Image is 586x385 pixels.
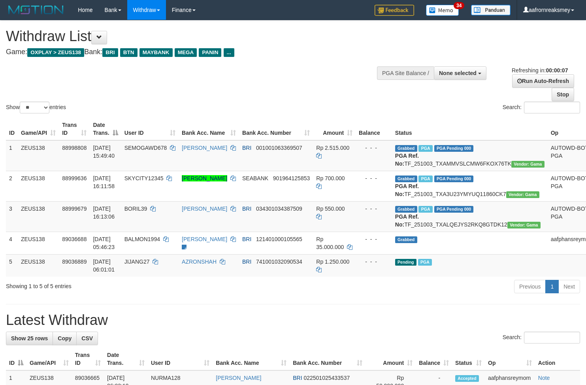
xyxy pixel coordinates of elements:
[512,67,568,74] span: Refreshing in:
[18,254,59,277] td: ZEUS138
[392,118,548,140] th: Status
[471,5,511,15] img: panduan.png
[256,206,302,212] span: Copy 034301034387509 to clipboard
[434,176,474,182] span: PGA Pending
[93,175,115,189] span: [DATE] 16:11:58
[104,348,148,370] th: Date Trans.: activate to sort column ascending
[503,102,580,113] label: Search:
[6,4,66,16] img: MOTION_logo.png
[124,145,167,151] span: SEMOGAWD678
[124,206,147,212] span: BORIL39
[434,206,474,213] span: PGA Pending
[535,348,580,370] th: Action
[359,235,389,243] div: - - -
[538,375,550,381] a: Note
[416,348,452,370] th: Balance: activate to sort column ascending
[182,206,227,212] a: [PERSON_NAME]
[395,236,417,243] span: Grabbed
[216,375,261,381] a: [PERSON_NAME]
[93,236,115,250] span: [DATE] 05:46:23
[20,102,49,113] select: Showentries
[242,206,251,212] span: BRI
[18,232,59,254] td: ZEUS138
[524,102,580,113] input: Search:
[395,183,419,197] b: PGA Ref. No:
[62,206,87,212] span: 88999679
[213,348,290,370] th: Bank Acc. Name: activate to sort column ascending
[395,259,416,266] span: Pending
[53,332,77,345] a: Copy
[224,48,234,57] span: ...
[6,332,53,345] a: Show 25 rows
[511,161,545,168] span: Vendor URL: https://trx31.1velocity.biz
[242,259,251,265] span: BRI
[18,140,59,171] td: ZEUS138
[395,206,417,213] span: Grabbed
[81,335,93,342] span: CSV
[120,48,138,57] span: BTN
[18,201,59,232] td: ZEUS138
[6,232,18,254] td: 4
[121,118,179,140] th: User ID: activate to sort column ascending
[375,5,414,16] img: Feedback.jpg
[395,213,419,228] b: PGA Ref. No:
[293,375,302,381] span: BRI
[182,145,227,151] a: [PERSON_NAME]
[59,118,90,140] th: Trans ID: activate to sort column ascending
[6,312,580,328] h1: Latest Withdraw
[76,332,98,345] a: CSV
[546,67,568,74] strong: 00:00:07
[256,236,302,242] span: Copy 121401000105565 to clipboard
[316,236,344,250] span: Rp 35.000.000
[6,254,18,277] td: 5
[72,348,104,370] th: Trans ID: activate to sort column ascending
[455,375,479,382] span: Accepted
[273,175,310,181] span: Copy 901964125853 to clipboard
[6,102,66,113] label: Show entries
[524,332,580,343] input: Search:
[256,145,302,151] span: Copy 001001063369507 to clipboard
[6,171,18,201] td: 2
[93,145,115,159] span: [DATE] 15:49:40
[182,236,227,242] a: [PERSON_NAME]
[395,145,417,152] span: Grabbed
[395,153,419,167] b: PGA Ref. No:
[359,144,389,152] div: - - -
[552,88,574,101] a: Stop
[58,335,72,342] span: Copy
[175,48,197,57] span: MEGA
[313,118,356,140] th: Amount: activate to sort column ascending
[439,70,477,76] span: None selected
[6,118,18,140] th: ID
[6,28,383,44] h1: Withdraw List
[418,259,432,266] span: Marked by aaftanly
[27,48,84,57] span: OXPLAY > ZEUS138
[512,74,574,88] a: Run Auto-Refresh
[6,201,18,232] td: 3
[6,348,26,370] th: ID: activate to sort column descending
[316,145,349,151] span: Rp 2.515.000
[6,140,18,171] td: 1
[316,175,345,181] span: Rp 700.000
[239,118,313,140] th: Bank Acc. Number: activate to sort column ascending
[93,206,115,220] span: [DATE] 16:13:06
[93,259,115,273] span: [DATE] 06:01:01
[507,222,541,228] span: Vendor URL: https://trx31.1velocity.biz
[182,259,217,265] a: AZRONSHAH
[545,280,559,293] a: 1
[6,48,383,56] h4: Game: Bank:
[62,145,87,151] span: 88998808
[290,348,366,370] th: Bank Acc. Number: activate to sort column ascending
[418,176,432,182] span: Marked by aafanarl
[199,48,221,57] span: PANIN
[506,191,539,198] span: Vendor URL: https://trx31.1velocity.biz
[377,66,434,80] div: PGA Site Balance /
[426,5,459,16] img: Button%20Memo.svg
[392,201,548,232] td: TF_251003_TXALQEJYS2RKQ8GTDK12
[558,280,580,293] a: Next
[316,259,349,265] span: Rp 1.250.000
[366,348,416,370] th: Amount: activate to sort column ascending
[359,174,389,182] div: - - -
[485,348,535,370] th: Op: activate to sort column ascending
[242,145,251,151] span: BRI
